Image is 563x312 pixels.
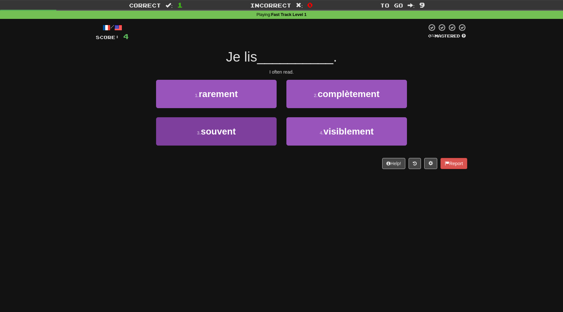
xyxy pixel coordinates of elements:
small: 3 . [197,130,201,135]
button: Round history (alt+y) [409,158,421,169]
button: 1.rarement [156,80,277,108]
span: rarement [199,89,238,99]
button: 3.souvent [156,117,277,146]
span: souvent [201,126,236,136]
span: 0 % [428,33,435,38]
span: visiblement [324,126,374,136]
span: To go [380,2,403,8]
span: Je lis [226,49,257,64]
span: : [408,3,415,8]
span: : [296,3,303,8]
span: Correct [129,2,161,8]
span: 9 [419,1,425,9]
div: / [96,23,129,32]
span: Incorrect [250,2,291,8]
span: Score: [96,35,119,40]
span: 0 [307,1,313,9]
button: Help! [382,158,405,169]
button: 2.complètement [286,80,407,108]
span: 1 [177,1,183,9]
span: complètement [318,89,380,99]
small: 2 . [314,93,318,98]
button: Report [440,158,467,169]
small: 4 . [320,130,324,135]
div: I often read. [96,69,467,75]
button: 4.visiblement [286,117,407,146]
small: 1 . [195,93,199,98]
span: . [333,49,337,64]
div: Mastered [427,33,467,39]
span: : [166,3,173,8]
span: __________ [257,49,333,64]
span: 4 [123,32,129,40]
strong: Fast Track Level 1 [271,12,307,17]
